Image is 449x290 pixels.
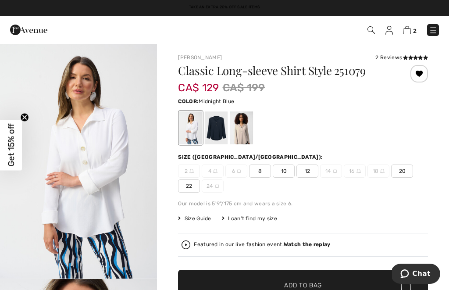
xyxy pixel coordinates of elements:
[320,165,342,178] span: 14
[380,169,385,173] img: ring-m.svg
[333,169,337,173] img: ring-m.svg
[225,165,247,178] span: 6
[344,165,366,178] span: 16
[189,169,194,173] img: ring-m.svg
[6,124,16,167] span: Get 15% off
[178,215,211,222] span: Size Guide
[189,5,260,9] a: Take an Extra 20% Off Sale Items
[178,98,199,104] span: Color:
[202,179,224,193] span: 24
[178,165,200,178] span: 2
[284,281,322,290] span: Add to Bag
[230,111,253,144] div: Moonstone
[222,215,277,222] div: I can't find my size
[178,65,386,76] h1: Classic Long-sleeve Shirt Style 251079
[215,184,219,188] img: ring-m.svg
[213,169,217,173] img: ring-m.svg
[367,165,389,178] span: 18
[249,165,271,178] span: 8
[403,26,411,34] img: Shopping Bag
[178,73,219,94] span: CA$ 129
[356,169,361,173] img: ring-m.svg
[429,26,438,35] img: Menu
[237,169,241,173] img: ring-m.svg
[179,111,202,144] div: Vanilla 30
[375,54,428,61] div: 2 Reviews
[202,165,224,178] span: 4
[194,242,330,247] div: Featured in our live fashion event.
[182,240,190,249] img: Watch the replay
[296,165,318,178] span: 12
[223,80,265,96] span: CA$ 199
[403,25,417,35] a: 2
[273,165,295,178] span: 10
[385,26,393,35] img: My Info
[10,25,47,33] a: 1ère Avenue
[413,28,417,34] span: 2
[392,264,440,286] iframe: Opens a widget where you can chat to one of our agents
[205,111,228,144] div: Midnight Blue
[391,165,413,178] span: 20
[178,179,200,193] span: 22
[10,21,47,39] img: 1ère Avenue
[284,241,331,247] strong: Watch the replay
[178,153,324,161] div: Size ([GEOGRAPHIC_DATA]/[GEOGRAPHIC_DATA]):
[178,54,222,61] a: [PERSON_NAME]
[178,200,428,208] div: Our model is 5'9"/175 cm and wears a size 6.
[199,98,234,104] span: Midnight Blue
[367,26,375,34] img: Search
[20,113,29,122] button: Close teaser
